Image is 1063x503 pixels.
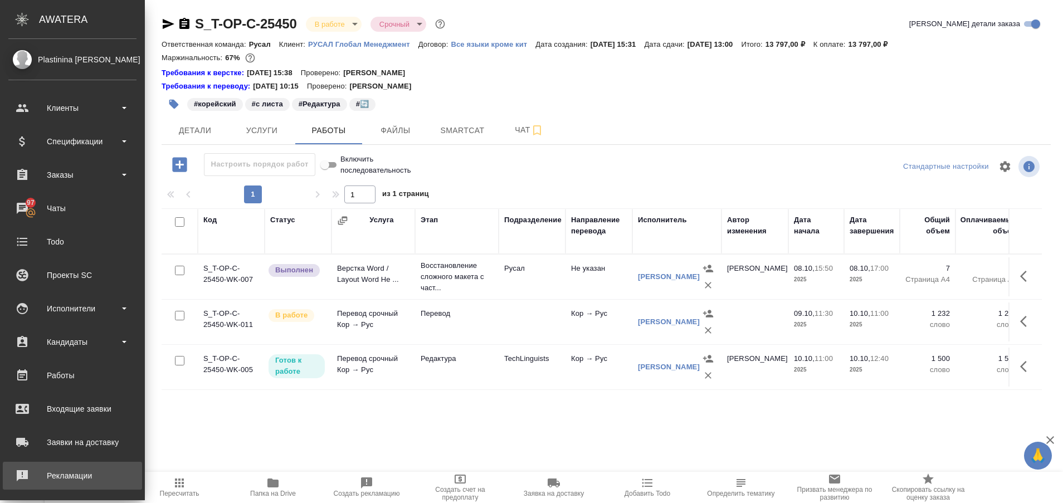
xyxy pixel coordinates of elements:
span: Создать счет на предоплату [420,486,500,501]
div: Услуга [369,214,393,226]
a: [PERSON_NAME] [638,272,700,281]
p: 2025 [850,364,894,375]
p: [PERSON_NAME] [349,81,420,92]
span: [PERSON_NAME] детали заказа [909,18,1020,30]
button: Скопировать ссылку для ЯМессенджера [162,17,175,31]
div: В работе [306,17,362,32]
button: Срочный [376,19,413,29]
button: Определить тематику [694,472,788,503]
p: 13 797,00 ₽ [849,40,896,48]
p: [PERSON_NAME] [343,67,413,79]
span: Настроить таблицу [992,153,1018,180]
button: Добавить тэг [162,92,186,116]
td: Не указан [565,257,632,296]
span: Чат [503,123,556,137]
span: Детали [168,124,222,138]
p: 10.10, [850,354,870,363]
button: Добавить Todo [601,472,694,503]
div: Подразделение [504,214,562,226]
p: Маржинальность: [162,53,225,62]
svg: Подписаться [530,124,544,137]
span: 🙏 [1028,444,1047,467]
span: Заявка на доставку [524,490,584,497]
p: В работе [275,310,308,321]
button: Здесь прячутся важные кнопки [1013,353,1040,380]
td: [PERSON_NAME] [721,257,788,296]
a: РУСАЛ Глобал Менеджмент [308,39,418,48]
div: Клиенты [8,100,136,116]
div: Код [203,214,217,226]
a: Требования к верстке: [162,67,247,79]
button: Здесь прячутся важные кнопки [1013,263,1040,290]
button: Скопировать ссылку [178,17,191,31]
td: S_T-OP-C-25450-WK-007 [198,257,265,296]
span: Посмотреть информацию [1018,156,1042,177]
div: split button [900,158,992,175]
p: 10.10, [850,309,870,318]
div: Направление перевода [571,214,627,237]
td: Русал [499,257,565,296]
button: Заявка на доставку [507,472,601,503]
div: В работе [370,17,426,32]
button: Здесь прячутся важные кнопки [1013,308,1040,335]
td: Перевод срочный Кор → Рус [331,302,415,341]
span: Услуги [235,124,289,138]
div: Оплачиваемый объем [960,214,1017,237]
a: [PERSON_NAME] [638,363,700,371]
button: Удалить [700,277,716,294]
p: [DATE] 13:00 [687,40,742,48]
div: Todo [8,233,136,250]
div: Plastinina [PERSON_NAME] [8,53,136,66]
p: 1 500 [961,353,1017,364]
div: Кандидаты [8,334,136,350]
p: Редактура [421,353,493,364]
p: 2025 [850,319,894,330]
button: Назначить [700,305,716,322]
p: Все языки кроме кит [451,40,535,48]
button: Удалить [700,322,716,339]
a: Все языки кроме кит [451,39,535,48]
span: Определить тематику [707,490,774,497]
a: Заявки на доставку [3,428,142,456]
div: Входящие заявки [8,401,136,417]
button: Призвать менеджера по развитию [788,472,881,503]
a: Входящие заявки [3,395,142,423]
p: 2025 [794,319,838,330]
div: Работы [8,367,136,384]
a: S_T-OP-C-25450 [195,16,297,31]
span: Добавить Todo [625,490,670,497]
div: Исполнитель [638,214,687,226]
p: 1 232 [905,308,950,319]
div: Автор изменения [727,214,783,237]
span: Smartcat [436,124,489,138]
p: слово [905,319,950,330]
div: Исполнитель может приступить к работе [267,353,326,379]
p: Страница А4 [961,274,1017,285]
span: Создать рекламацию [334,490,400,497]
button: Пересчитать [133,472,226,503]
button: В работе [311,19,348,29]
td: S_T-OP-C-25450-WK-011 [198,302,265,341]
p: 13 797,00 ₽ [765,40,813,48]
span: Работы [302,124,355,138]
div: Дата начала [794,214,838,237]
div: Исполнители [8,300,136,317]
td: [PERSON_NAME] [721,348,788,387]
p: Восстановление сложного макета с част... [421,260,493,294]
p: [DATE] 15:31 [591,40,645,48]
button: Добавить работу [164,153,195,176]
span: Редактура [291,99,348,108]
p: 1 232 [961,308,1017,319]
p: 08.10, [850,264,870,272]
a: 97Чаты [3,194,142,222]
span: Папка на Drive [250,490,296,497]
span: 🔄️ [348,99,377,108]
div: Общий объем [905,214,950,237]
td: Кор → Рус [565,302,632,341]
div: Нажми, чтобы открыть папку с инструкцией [162,81,253,92]
button: Сгруппировать [337,215,348,226]
span: Призвать менеджера по развитию [794,486,875,501]
p: Русал [249,40,279,48]
p: Дата создания: [535,40,590,48]
div: Проекты SC [8,267,136,284]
